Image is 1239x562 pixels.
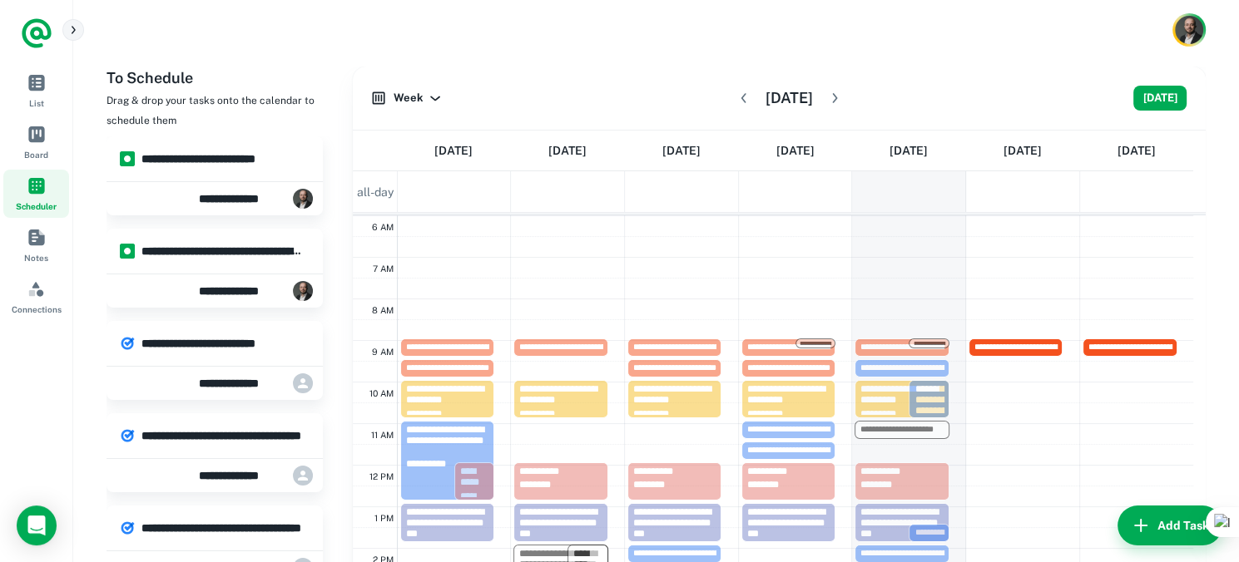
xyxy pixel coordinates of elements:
button: Account button [1172,13,1206,47]
span: all-day [354,183,397,201]
div: Oswair Andrade [199,367,313,400]
img: Oswair Andrade [1175,16,1203,44]
div: Oswair Andrade [199,274,313,308]
button: Week [369,86,445,111]
img: ACg8ocIzg2AvdRcY7iWxbBqSaluT2EVmoJeSquHjFfAjfvVFrMYzEvyu=s96-c [293,189,313,209]
span: 11 AM [371,430,394,440]
h6: To Schedule [107,67,339,90]
span: 10 AM [369,388,394,398]
a: September 27, 2025 [1004,131,1042,170]
a: September 24, 2025 [662,131,701,170]
span: 12 PM [369,471,394,481]
span: Scheduler [16,200,57,213]
a: September 22, 2025 [434,131,473,170]
div: Open Intercom Messenger [17,505,57,545]
span: List [29,96,44,110]
img: manual.png [120,244,135,259]
span: Connections [12,303,62,316]
div: Oswair Andrade [199,459,313,492]
span: Notes [24,251,48,264]
span: 6 AM [372,222,394,232]
a: Scheduler [3,170,69,218]
span: Board [24,148,48,161]
button: [DATE] [1133,86,1187,111]
a: September 26, 2025 [890,131,928,170]
a: September 23, 2025 [548,131,587,170]
button: Add Task [1118,505,1222,545]
span: 9 AM [372,347,394,357]
img: vnd.google-apps.tasks.png [120,428,135,443]
a: September 28, 2025 [1118,131,1156,170]
a: September 25, 2025 [776,131,814,170]
img: manual.png [120,151,135,166]
a: List [3,67,69,115]
a: Connections [3,273,69,321]
h6: [DATE] [766,86,813,110]
span: 1 PM [374,513,394,523]
div: Oswair Andrade [199,182,313,215]
span: Drag & drop your tasks onto the calendar to schedule them [107,95,315,126]
a: Board [3,118,69,166]
a: Notes [3,221,69,269]
img: vnd.google-apps.tasks.png [120,520,135,535]
a: Logo [20,17,53,50]
img: ACg8ocIzg2AvdRcY7iWxbBqSaluT2EVmoJeSquHjFfAjfvVFrMYzEvyu=s96-c [293,281,313,301]
span: 7 AM [373,264,394,274]
img: vnd.google-apps.tasks.png [120,336,135,351]
span: 8 AM [372,305,394,315]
